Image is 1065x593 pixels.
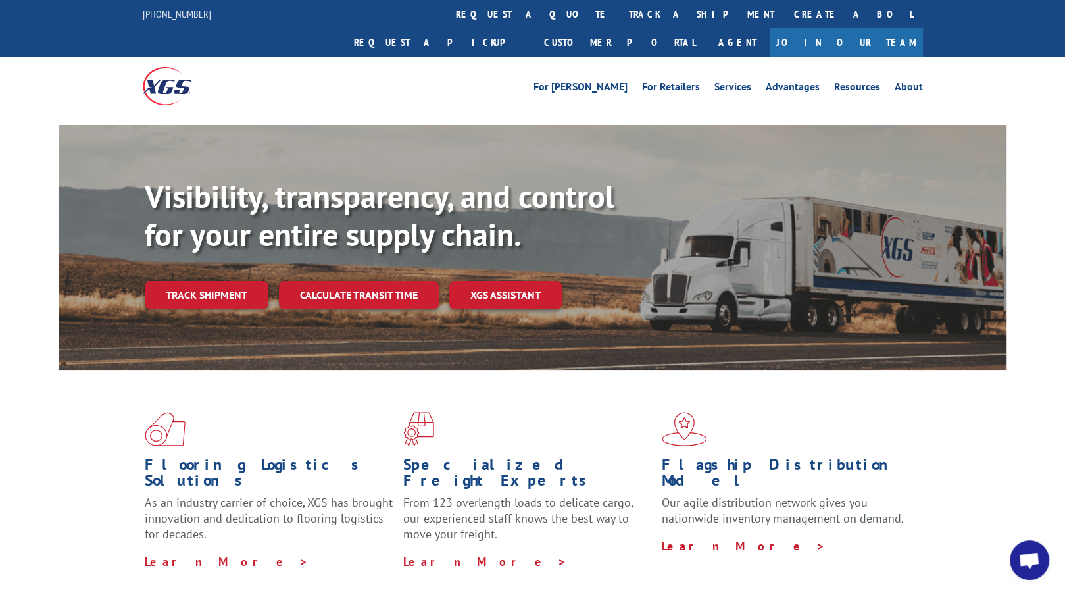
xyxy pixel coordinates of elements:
a: XGS ASSISTANT [449,281,562,309]
h1: Flooring Logistics Solutions [145,457,393,495]
a: Customer Portal [534,28,705,57]
span: As an industry carrier of choice, XGS has brought innovation and dedication to flooring logistics... [145,495,393,542]
a: For [PERSON_NAME] [533,82,628,96]
a: Advantages [766,82,820,96]
a: Resources [834,82,880,96]
a: [PHONE_NUMBER] [143,7,211,20]
a: Learn More > [145,554,309,569]
a: Services [714,82,751,96]
a: Open chat [1010,540,1049,580]
a: Learn More > [403,554,567,569]
a: Join Our Team [770,28,923,57]
b: Visibility, transparency, and control for your entire supply chain. [145,176,614,255]
a: About [895,82,923,96]
span: Our agile distribution network gives you nationwide inventory management on demand. [662,495,904,526]
img: xgs-icon-total-supply-chain-intelligence-red [145,412,186,446]
a: Request a pickup [344,28,534,57]
img: xgs-icon-focused-on-flooring-red [403,412,434,446]
a: Track shipment [145,281,268,309]
a: Learn More > [662,538,826,554]
h1: Flagship Distribution Model [662,457,910,495]
p: From 123 overlength loads to delicate cargo, our experienced staff knows the best way to move you... [403,495,652,554]
a: Calculate transit time [279,281,439,309]
a: Agent [705,28,770,57]
img: xgs-icon-flagship-distribution-model-red [662,412,707,446]
a: For Retailers [642,82,700,96]
h1: Specialized Freight Experts [403,457,652,495]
